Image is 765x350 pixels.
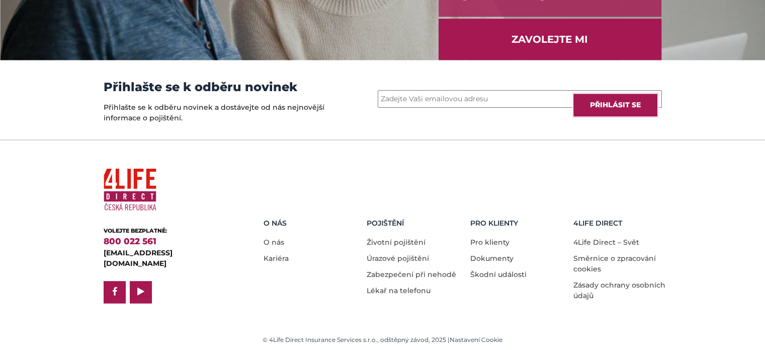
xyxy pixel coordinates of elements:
[450,336,502,343] a: Nastavení Cookie
[264,254,289,263] a: Kariéra
[470,270,527,279] a: Škodní události
[573,254,656,273] a: Směrnice o zpracování cookies
[573,238,639,247] a: 4Life Direct – Svět
[573,219,669,228] h5: 4LIFE DIRECT
[104,102,327,123] p: Přihlašte se k odběru novinek a dostávejte od nás nejnovější informace o pojištění.
[572,93,658,117] input: Přihlásit se
[104,248,173,268] a: [EMAIL_ADDRESS][DOMAIN_NAME]
[573,281,665,300] a: Zásady ochrany osobních údajů
[378,90,662,108] input: Zadejte Vaši emailovou adresu
[264,219,360,228] h5: O nás
[264,238,284,247] a: O nás
[367,286,431,295] a: Lékař na telefonu
[439,19,661,60] a: ZAVOLEJTE MI
[104,236,156,246] a: 800 022 561
[367,254,429,263] a: Úrazové pojištění
[470,254,514,263] a: Dokumenty
[104,80,327,94] h3: Přihlašte se k odběru novinek
[470,219,566,228] h5: Pro Klienty
[104,335,662,344] div: © 4Life Direct Insurance Services s.r.o., odštěpný závod, 2025 |
[367,270,456,279] a: Zabezpečení při nehodě
[470,238,509,247] a: Pro klienty
[104,164,156,215] img: 4Life Direct Česká republika logo
[367,219,463,228] h5: Pojištění
[367,238,426,247] a: Životní pojištění
[104,227,232,235] div: VOLEJTE BEZPLATNĚ:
